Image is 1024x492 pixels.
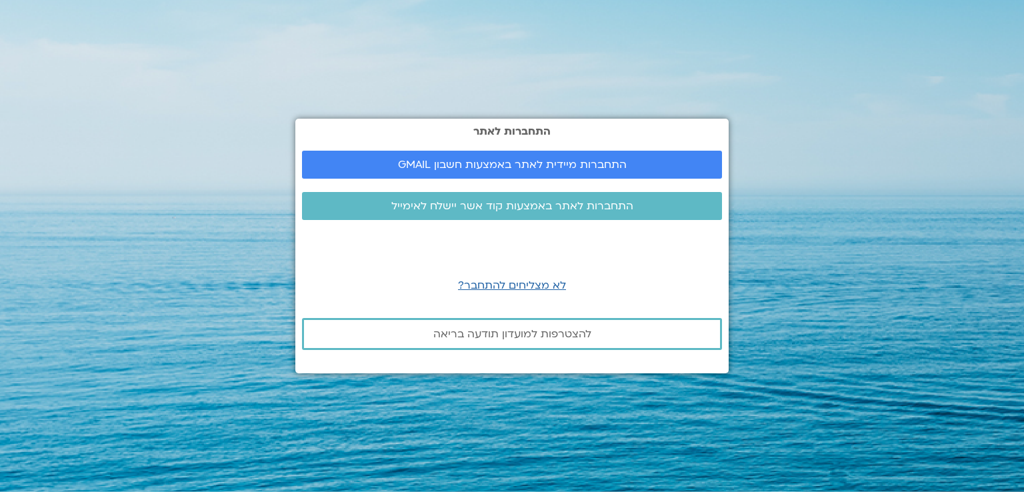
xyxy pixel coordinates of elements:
a: התחברות מיידית לאתר באמצעות חשבון GMAIL [302,151,722,179]
h2: התחברות לאתר [302,125,722,137]
span: התחברות לאתר באמצעות קוד אשר יישלח לאימייל [391,200,633,212]
a: התחברות לאתר באמצעות קוד אשר יישלח לאימייל [302,192,722,220]
span: התחברות מיידית לאתר באמצעות חשבון GMAIL [398,159,627,171]
span: להצטרפות למועדון תודעה בריאה [433,328,591,340]
a: לא מצליחים להתחבר? [458,278,566,293]
a: להצטרפות למועדון תודעה בריאה [302,318,722,350]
